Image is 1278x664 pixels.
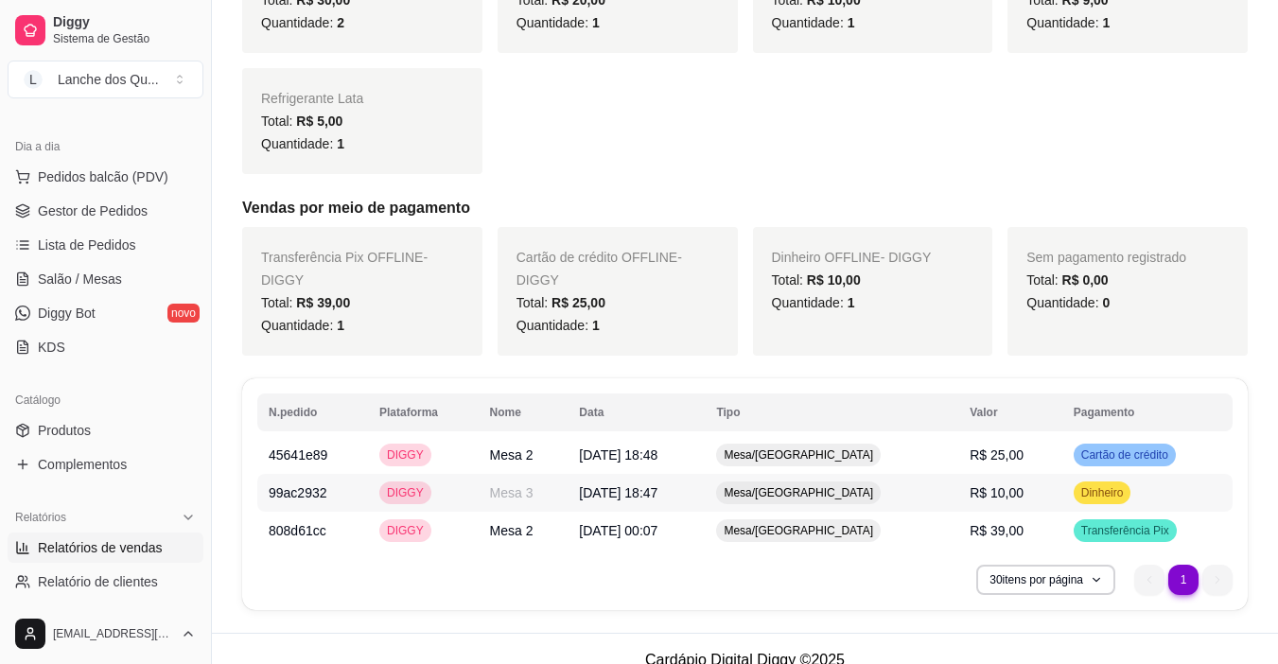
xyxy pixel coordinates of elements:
[1168,565,1199,595] li: pagination item 1 active
[1077,523,1173,538] span: Transferência Pix
[337,136,344,151] span: 1
[807,272,861,288] span: R$ 10,00
[8,533,203,563] a: Relatórios de vendas
[8,385,203,415] div: Catálogo
[261,318,344,333] span: Quantidade:
[383,447,428,463] span: DIGGY
[261,250,428,288] span: Transferência Pix OFFLINE - DIGGY
[15,510,66,525] span: Relatórios
[720,485,877,500] span: Mesa/[GEOGRAPHIC_DATA]
[261,15,344,30] span: Quantidade:
[479,474,569,512] td: Mesa 3
[337,15,344,30] span: 2
[383,485,428,500] span: DIGGY
[1026,295,1110,310] span: Quantidade:
[8,415,203,446] a: Produtos
[848,295,855,310] span: 1
[772,295,855,310] span: Quantidade:
[383,523,428,538] span: DIGGY
[970,447,1024,463] span: R$ 25,00
[8,131,203,162] div: Dia a dia
[38,572,158,591] span: Relatório de clientes
[261,114,342,129] span: Total:
[772,250,932,265] span: Dinheiro OFFLINE - DIGGY
[1077,447,1172,463] span: Cartão de crédito
[38,270,122,288] span: Salão / Mesas
[269,447,327,463] span: 45641e89
[1026,250,1186,265] span: Sem pagamento registrado
[705,393,958,431] th: Tipo
[1102,15,1110,30] span: 1
[38,455,127,474] span: Complementos
[8,61,203,98] button: Select a team
[8,298,203,328] a: Diggy Botnovo
[1102,295,1110,310] span: 0
[720,447,877,463] span: Mesa/[GEOGRAPHIC_DATA]
[976,565,1115,595] button: 30itens por página
[58,70,159,89] div: Lanche dos Qu ...
[261,295,350,310] span: Total:
[958,393,1062,431] th: Valor
[579,523,657,538] span: [DATE] 00:07
[8,230,203,260] a: Lista de Pedidos
[8,196,203,226] a: Gestor de Pedidos
[269,523,326,538] span: 808d61cc
[8,162,203,192] button: Pedidos balcão (PDV)
[8,449,203,480] a: Complementos
[8,332,203,362] a: KDS
[261,91,363,106] span: Refrigerante Lata
[479,512,569,550] td: Mesa 2
[296,295,350,310] span: R$ 39,00
[720,523,877,538] span: Mesa/[GEOGRAPHIC_DATA]
[1062,393,1233,431] th: Pagamento
[38,167,168,186] span: Pedidos balcão (PDV)
[257,393,368,431] th: N.pedido
[296,114,342,129] span: R$ 5,00
[261,136,344,151] span: Quantidade:
[592,15,600,30] span: 1
[53,31,196,46] span: Sistema de Gestão
[772,15,855,30] span: Quantidade:
[1026,272,1108,288] span: Total:
[38,338,65,357] span: KDS
[368,393,479,431] th: Plataforma
[592,318,600,333] span: 1
[479,393,569,431] th: Nome
[8,567,203,597] a: Relatório de clientes
[579,485,657,500] span: [DATE] 18:47
[1125,555,1242,604] nav: pagination navigation
[1026,15,1110,30] span: Quantidade:
[337,318,344,333] span: 1
[38,236,136,254] span: Lista de Pedidos
[970,523,1024,538] span: R$ 39,00
[53,626,173,641] span: [EMAIL_ADDRESS][DOMAIN_NAME]
[479,436,569,474] td: Mesa 2
[269,485,327,500] span: 99ac2932
[38,201,148,220] span: Gestor de Pedidos
[516,15,600,30] span: Quantidade:
[38,538,163,557] span: Relatórios de vendas
[8,264,203,294] a: Salão / Mesas
[24,70,43,89] span: L
[516,250,682,288] span: Cartão de crédito OFFLINE - DIGGY
[38,421,91,440] span: Produtos
[970,485,1024,500] span: R$ 10,00
[53,14,196,31] span: Diggy
[516,295,605,310] span: Total:
[1062,272,1109,288] span: R$ 0,00
[551,295,605,310] span: R$ 25,00
[772,272,861,288] span: Total:
[568,393,705,431] th: Data
[8,8,203,53] a: DiggySistema de Gestão
[38,304,96,323] span: Diggy Bot
[8,601,203,631] a: Relatório de mesas
[1077,485,1128,500] span: Dinheiro
[242,197,1248,219] h5: Vendas por meio de pagamento
[516,318,600,333] span: Quantidade:
[579,447,657,463] span: [DATE] 18:48
[848,15,855,30] span: 1
[8,611,203,656] button: [EMAIL_ADDRESS][DOMAIN_NAME]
